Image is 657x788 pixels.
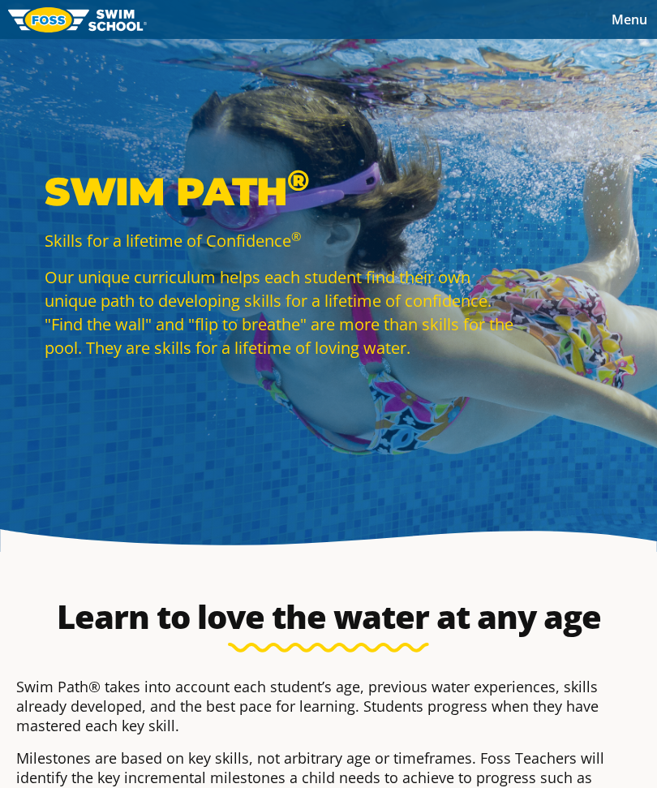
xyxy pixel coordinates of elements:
img: FOSS Swim School Logo [8,7,147,32]
sup: ® [291,228,301,244]
span: Menu [612,11,647,28]
p: Swim Path [45,167,515,216]
p: Swim Path® takes into account each student’s age, previous water experiences, skills already deve... [16,677,641,735]
p: Skills for a lifetime of Confidence [45,229,515,252]
p: Our unique curriculum helps each student find their own unique path to developing skills for a li... [45,265,515,360]
sup: ® [287,162,309,198]
button: Toggle navigation [602,7,657,32]
h2: Learn to love the water at any age [8,597,649,636]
